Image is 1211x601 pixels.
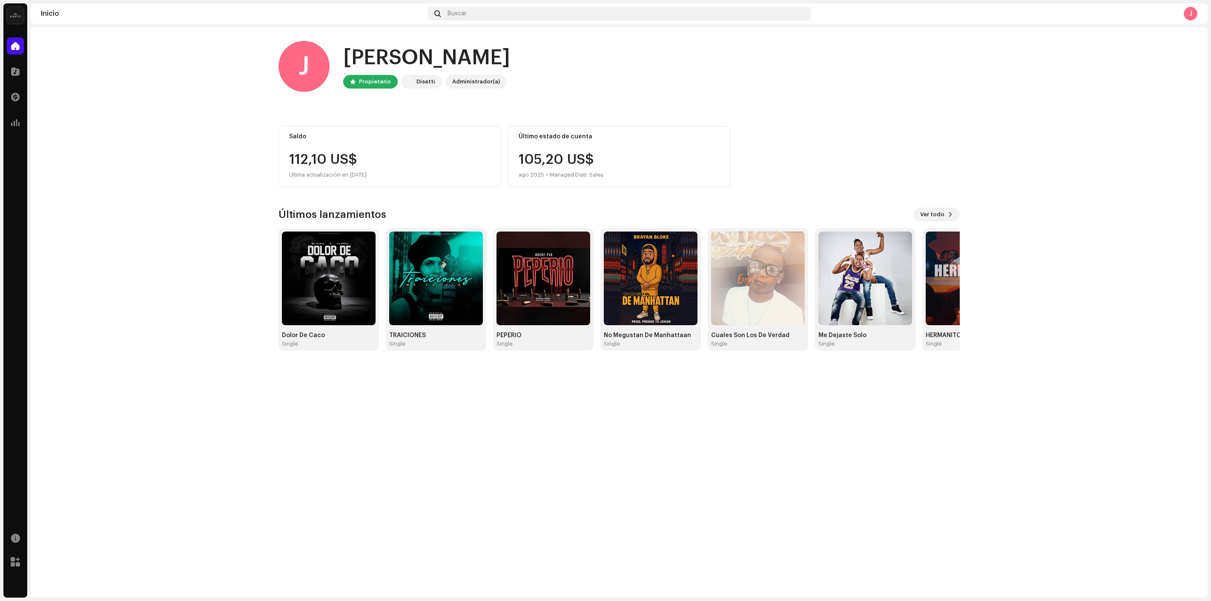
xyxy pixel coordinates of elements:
div: Single [604,341,620,347]
img: 02a7c2d3-3c89-4098-b12f-2ff2945c95ee [7,7,24,24]
div: Single [496,341,513,347]
img: b9558934-708a-4e11-9824-d4bb81e67520 [604,232,697,325]
button: Ver todo [913,208,960,221]
div: • [546,170,548,180]
img: fbac9466-eff7-4dfd-b62f-c2f7d769e0e2 [926,232,1019,325]
div: Última actualización en [DATE] [289,170,491,180]
div: Propietario [359,77,391,87]
div: Dolor De Caco [282,332,376,339]
span: Buscar [448,10,467,17]
div: TRAICIONES [389,332,483,339]
div: ago 2025 [519,170,544,180]
img: 72fbaae0-653c-4f76-82ce-a6c4df21c47d [282,232,376,325]
div: Administrador(a) [452,77,500,87]
div: PEPERIO [496,332,590,339]
div: HERMANITOS [926,332,1019,339]
img: 02a7c2d3-3c89-4098-b12f-2ff2945c95ee [403,77,413,87]
div: Disetti [416,77,435,87]
re-o-card-value: Saldo [278,126,501,187]
div: Me Dejaste Solo [818,332,912,339]
div: Single [282,341,298,347]
div: Cuales Son Los De Verdad [711,332,805,339]
div: Single [818,341,835,347]
span: Ver todo [920,206,944,223]
div: Single [389,341,405,347]
h3: Últimos lanzamientos [278,208,386,221]
div: Single [926,341,942,347]
img: 4cfb783f-4f99-440b-a7cc-1e227cc5f536 [711,232,805,325]
div: Inicio [41,10,424,17]
div: J [1184,7,1197,20]
div: Single [711,341,727,347]
img: f5a899b2-ec46-4656-ac4d-6e5650f2de93 [818,232,912,325]
img: a8f7f09c-5da0-4ecf-9dc5-9f5a21a5b8cc [496,232,590,325]
re-o-card-value: Último estado de cuenta [508,126,731,187]
div: Último estado de cuenta [519,133,720,140]
img: 5beb65d3-84b3-44c7-8419-250d795afa40 [389,232,483,325]
div: Managed Distr. Sales [550,170,603,180]
div: No Megustan De Manhattaan [604,332,697,339]
div: J [278,41,330,92]
div: [PERSON_NAME] [343,44,510,72]
div: Saldo [289,133,491,140]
